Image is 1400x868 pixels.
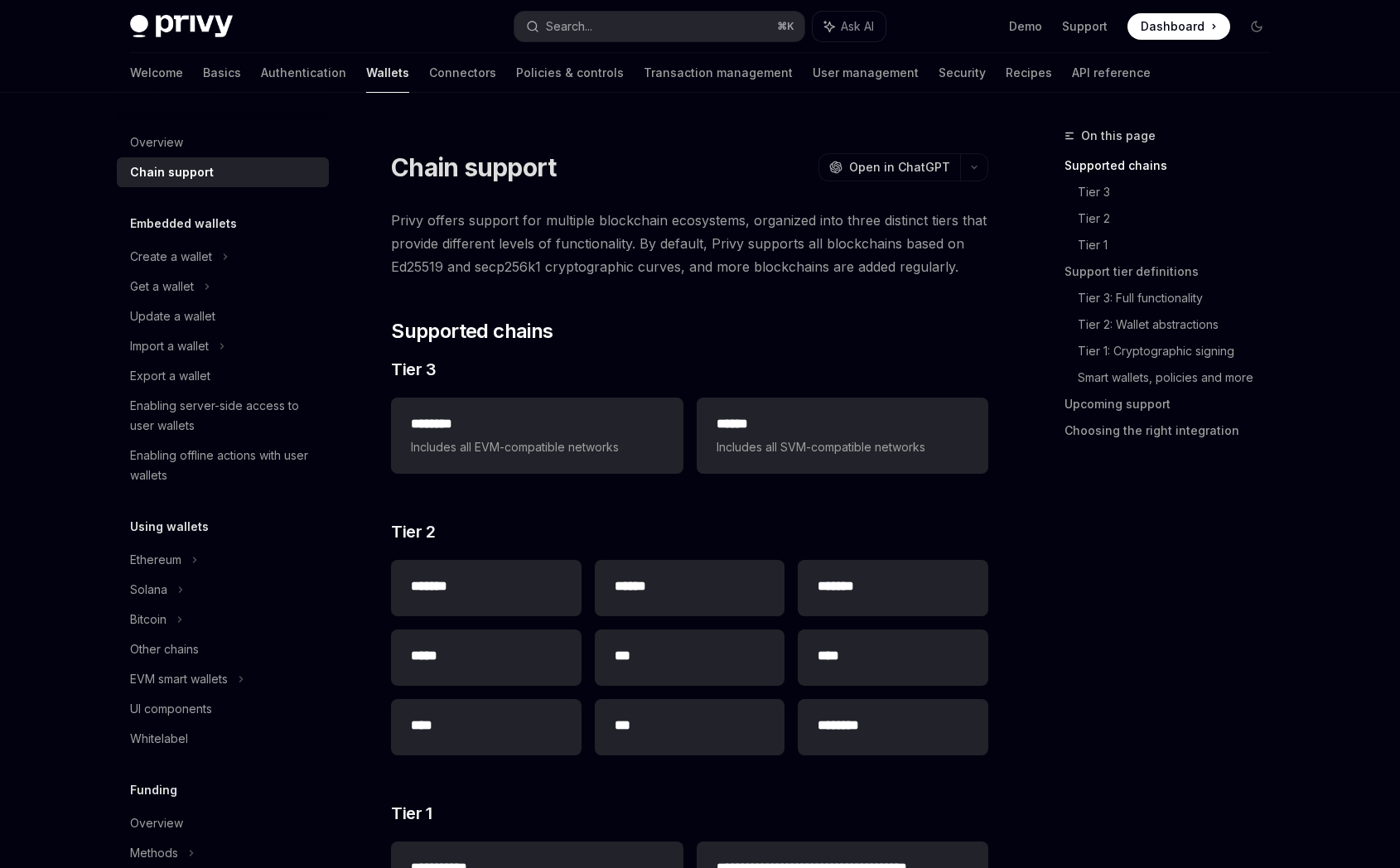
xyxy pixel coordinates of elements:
[130,336,209,356] div: Import a wallet
[130,729,188,749] div: Whitelabel
[117,694,329,724] a: UI components
[1006,53,1052,93] a: Recipes
[391,802,432,825] span: Tier 1
[130,843,178,863] div: Methods
[130,669,228,689] div: EVM smart wallets
[1064,258,1283,285] a: Support tier definitions
[203,53,241,93] a: Basics
[117,157,329,187] a: Chain support
[411,437,663,457] span: Includes all EVM-compatible networks
[813,12,886,41] button: Ask AI
[130,133,183,152] div: Overview
[514,12,804,41] button: Search...⌘K
[130,813,183,833] div: Overview
[130,639,199,659] div: Other chains
[1078,232,1283,258] a: Tier 1
[516,53,624,93] a: Policies & controls
[1141,18,1204,35] span: Dashboard
[130,53,183,93] a: Welcome
[130,580,167,600] div: Solana
[391,209,988,278] span: Privy offers support for multiple blockchain ecosystems, organized into three distinct tiers that...
[1078,364,1283,391] a: Smart wallets, policies and more
[130,366,210,386] div: Export a wallet
[939,53,986,93] a: Security
[391,398,683,474] a: **** ***Includes all EVM-compatible networks
[1064,152,1283,179] a: Supported chains
[818,153,960,181] button: Open in ChatGPT
[1062,18,1108,35] a: Support
[391,358,436,381] span: Tier 3
[391,318,553,345] span: Supported chains
[1078,338,1283,364] a: Tier 1: Cryptographic signing
[1078,311,1283,338] a: Tier 2: Wallet abstractions
[1127,13,1230,40] a: Dashboard
[1009,18,1042,35] a: Demo
[130,306,215,326] div: Update a wallet
[117,634,329,664] a: Other chains
[1064,391,1283,417] a: Upcoming support
[130,162,214,182] div: Chain support
[130,247,212,267] div: Create a wallet
[841,18,874,35] span: Ask AI
[366,53,409,93] a: Wallets
[130,780,177,800] h5: Funding
[130,699,212,719] div: UI components
[717,437,968,457] span: Includes all SVM-compatible networks
[130,446,319,485] div: Enabling offline actions with user wallets
[117,301,329,331] a: Update a wallet
[117,391,329,441] a: Enabling server-side access to user wallets
[391,152,556,182] h1: Chain support
[1081,126,1156,146] span: On this page
[130,396,319,436] div: Enabling server-side access to user wallets
[130,214,237,234] h5: Embedded wallets
[1078,285,1283,311] a: Tier 3: Full functionality
[546,17,592,36] div: Search...
[644,53,793,93] a: Transaction management
[130,15,233,38] img: dark logo
[1078,205,1283,232] a: Tier 2
[130,550,181,570] div: Ethereum
[813,53,919,93] a: User management
[1064,417,1283,444] a: Choosing the right integration
[130,610,167,629] div: Bitcoin
[777,20,794,33] span: ⌘ K
[1078,179,1283,205] a: Tier 3
[429,53,496,93] a: Connectors
[1072,53,1151,93] a: API reference
[130,517,209,537] h5: Using wallets
[261,53,346,93] a: Authentication
[117,128,329,157] a: Overview
[391,520,435,543] span: Tier 2
[117,724,329,754] a: Whitelabel
[130,277,194,297] div: Get a wallet
[117,361,329,391] a: Export a wallet
[117,441,329,490] a: Enabling offline actions with user wallets
[697,398,988,474] a: **** *Includes all SVM-compatible networks
[1243,13,1270,40] button: Toggle dark mode
[849,159,950,176] span: Open in ChatGPT
[117,808,329,838] a: Overview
